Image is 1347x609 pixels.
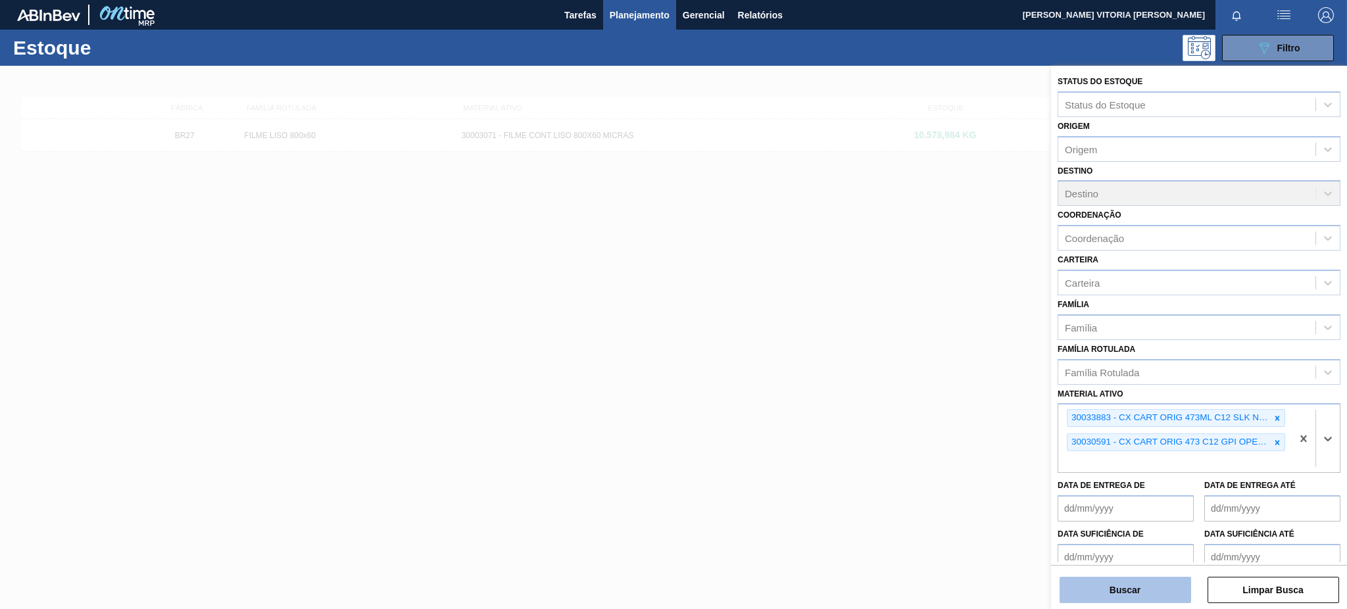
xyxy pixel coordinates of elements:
[1204,529,1294,539] label: Data suficiência até
[1058,544,1194,570] input: dd/mm/yyyy
[564,7,597,23] span: Tarefas
[1058,495,1194,522] input: dd/mm/yyyy
[1058,122,1090,131] label: Origem
[1204,495,1340,522] input: dd/mm/yyyy
[1065,99,1146,110] div: Status do Estoque
[1277,43,1300,53] span: Filtro
[1058,166,1092,176] label: Destino
[1058,77,1142,86] label: Status do Estoque
[1058,300,1089,309] label: Família
[1067,410,1270,426] div: 30033883 - CX CART ORIG 473ML C12 SLK NIV24
[1058,210,1121,220] label: Coordenação
[1204,544,1340,570] input: dd/mm/yyyy
[610,7,670,23] span: Planejamento
[1204,481,1296,490] label: Data de Entrega até
[1065,366,1139,378] div: Família Rotulada
[17,9,80,21] img: TNhmsLtSVTkK8tSr43FrP2fwEKptu5GPRR3wAAAABJRU5ErkJggg==
[1183,35,1215,61] div: Pogramando: nenhum usuário selecionado
[1058,389,1123,399] label: Material ativo
[1318,7,1334,23] img: Logout
[1058,345,1135,354] label: Família Rotulada
[1058,255,1098,264] label: Carteira
[13,40,212,55] h1: Estoque
[1067,434,1270,451] div: 30030591 - CX CART ORIG 473 C12 GPI OPEN CORNER
[1058,481,1145,490] label: Data de Entrega de
[1058,529,1144,539] label: Data suficiência de
[738,7,783,23] span: Relatórios
[1065,233,1124,244] div: Coordenação
[1276,7,1292,23] img: userActions
[683,7,725,23] span: Gerencial
[1065,143,1097,155] div: Origem
[1065,277,1100,288] div: Carteira
[1065,322,1097,333] div: Família
[1215,6,1258,24] button: Notificações
[1222,35,1334,61] button: Filtro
